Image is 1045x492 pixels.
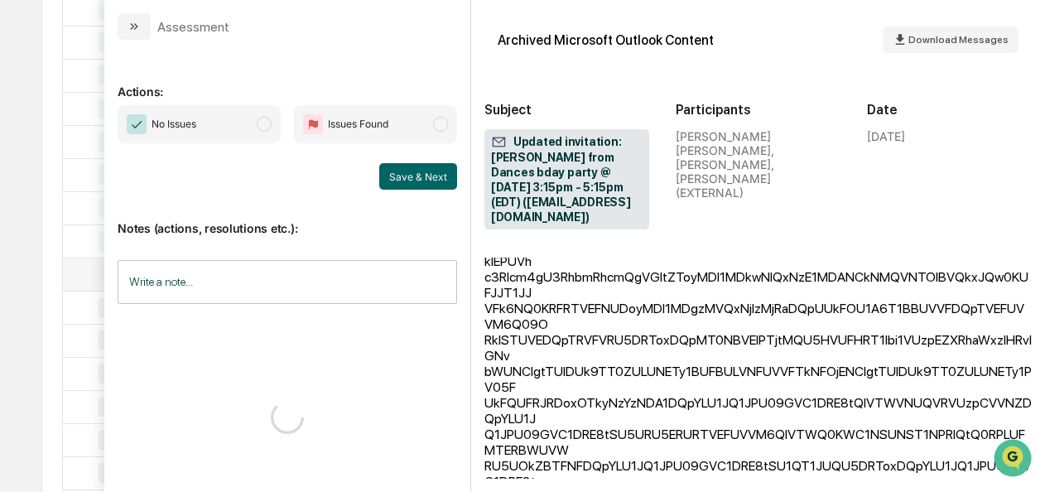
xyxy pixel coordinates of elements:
[17,210,30,223] div: 🖐️
[17,241,30,254] div: 🔎
[883,27,1019,53] button: Download Messages
[127,114,147,134] img: Checkmark
[484,102,649,118] h2: Subject
[152,116,196,133] span: No Issues
[157,19,229,35] div: Assessment
[56,126,272,142] div: Start new chat
[117,279,200,292] a: Powered byPylon
[491,134,643,225] span: Updated invitation: [PERSON_NAME] from Dances bday party @ [DATE] 3:15pm - 5:15pm (EDT) ([EMAIL_A...
[282,131,301,151] button: Start new chat
[676,102,840,118] h2: Participants
[137,208,205,224] span: Attestations
[33,208,107,224] span: Preclearance
[908,34,1009,46] span: Download Messages
[379,163,457,190] button: Save & Next
[165,280,200,292] span: Pylon
[676,129,840,200] div: [PERSON_NAME] [PERSON_NAME], [PERSON_NAME], [PERSON_NAME] (EXTERNAL)
[328,116,388,133] span: Issues Found
[118,65,457,99] p: Actions:
[17,34,301,60] p: How can we help?
[118,201,457,235] p: Notes (actions, resolutions etc.):
[56,142,209,156] div: We're available if you need us!
[867,129,905,143] div: [DATE]
[992,437,1037,482] iframe: Open customer support
[10,233,111,263] a: 🔎Data Lookup
[498,32,714,48] div: Archived Microsoft Outlook Content
[120,210,133,223] div: 🗄️
[33,239,104,256] span: Data Lookup
[17,126,46,156] img: 1746055101610-c473b297-6a78-478c-a979-82029cc54cd1
[10,201,113,231] a: 🖐️Preclearance
[113,201,212,231] a: 🗄️Attestations
[303,114,323,134] img: Flag
[867,102,1032,118] h2: Date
